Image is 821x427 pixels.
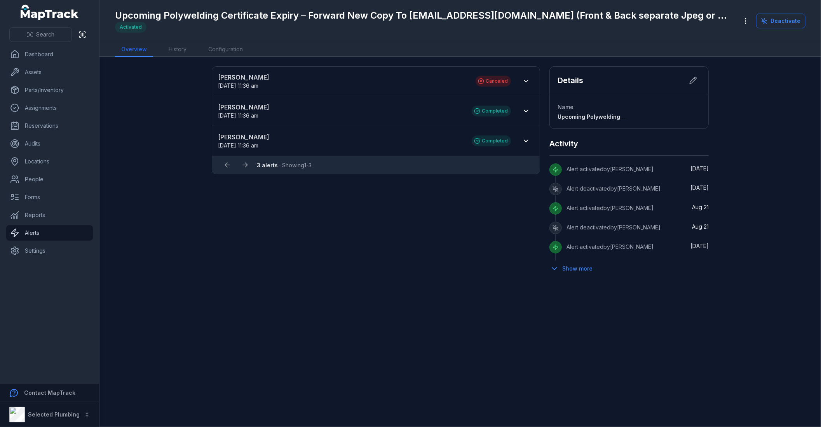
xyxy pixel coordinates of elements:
[756,14,805,28] button: Deactivate
[218,142,259,149] time: 9/8/2025, 11:36:00 AM
[567,205,654,211] span: Alert activated by [PERSON_NAME]
[567,166,654,172] span: Alert activated by [PERSON_NAME]
[6,225,93,241] a: Alerts
[9,27,72,42] button: Search
[692,204,709,210] time: 8/21/2025, 8:19:22 AM
[6,207,93,223] a: Reports
[218,132,464,142] strong: [PERSON_NAME]
[115,9,732,22] h1: Upcoming Polywelding Certificate Expiry – Forward New Copy To [EMAIL_ADDRESS][DOMAIN_NAME] (Front...
[218,82,259,89] time: 9/8/2025, 11:36:00 AM
[692,223,709,230] time: 8/21/2025, 8:19:13 AM
[690,165,709,172] time: 10/1/2025, 7:51:41 AM
[257,162,278,168] strong: 3 alerts
[162,42,193,57] a: History
[549,260,598,277] button: Show more
[472,106,511,116] div: Completed
[6,100,93,116] a: Assignments
[6,243,93,259] a: Settings
[690,243,709,249] span: [DATE]
[6,172,93,187] a: People
[567,243,654,250] span: Alert activated by [PERSON_NAME]
[692,223,709,230] span: Aug 21
[692,204,709,210] span: Aug 21
[690,165,709,172] span: [DATE]
[36,31,54,38] span: Search
[28,411,80,418] strong: Selected Plumbing
[6,82,93,98] a: Parts/Inventory
[558,75,583,86] h2: Details
[567,224,661,231] span: Alert deactivated by [PERSON_NAME]
[6,118,93,134] a: Reservations
[257,162,312,168] span: · Showing 1 - 3
[218,82,259,89] span: [DATE] 11:36 am
[472,135,511,146] div: Completed
[202,42,249,57] a: Configuration
[218,112,259,119] span: [DATE] 11:36 am
[218,112,259,119] time: 9/8/2025, 11:36:00 AM
[690,184,709,191] span: [DATE]
[6,47,93,62] a: Dashboard
[558,104,573,110] span: Name
[476,76,511,87] div: Canceled
[24,389,75,396] strong: Contact MapTrack
[690,184,709,191] time: 10/1/2025, 7:51:04 AM
[218,73,468,82] strong: [PERSON_NAME]
[115,22,146,33] div: Activated
[115,42,153,57] a: Overview
[21,5,79,20] a: MapTrack
[690,243,709,249] time: 8/18/2025, 2:40:41 PM
[218,102,464,120] a: [PERSON_NAME][DATE] 11:36 am
[549,138,578,149] h2: Activity
[218,73,468,90] a: [PERSON_NAME][DATE] 11:36 am
[6,154,93,169] a: Locations
[567,185,661,192] span: Alert deactivated by [PERSON_NAME]
[6,189,93,205] a: Forms
[218,142,259,149] span: [DATE] 11:36 am
[218,132,464,149] a: [PERSON_NAME][DATE] 11:36 am
[6,136,93,151] a: Audits
[6,64,93,80] a: Assets
[218,102,464,112] strong: [PERSON_NAME]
